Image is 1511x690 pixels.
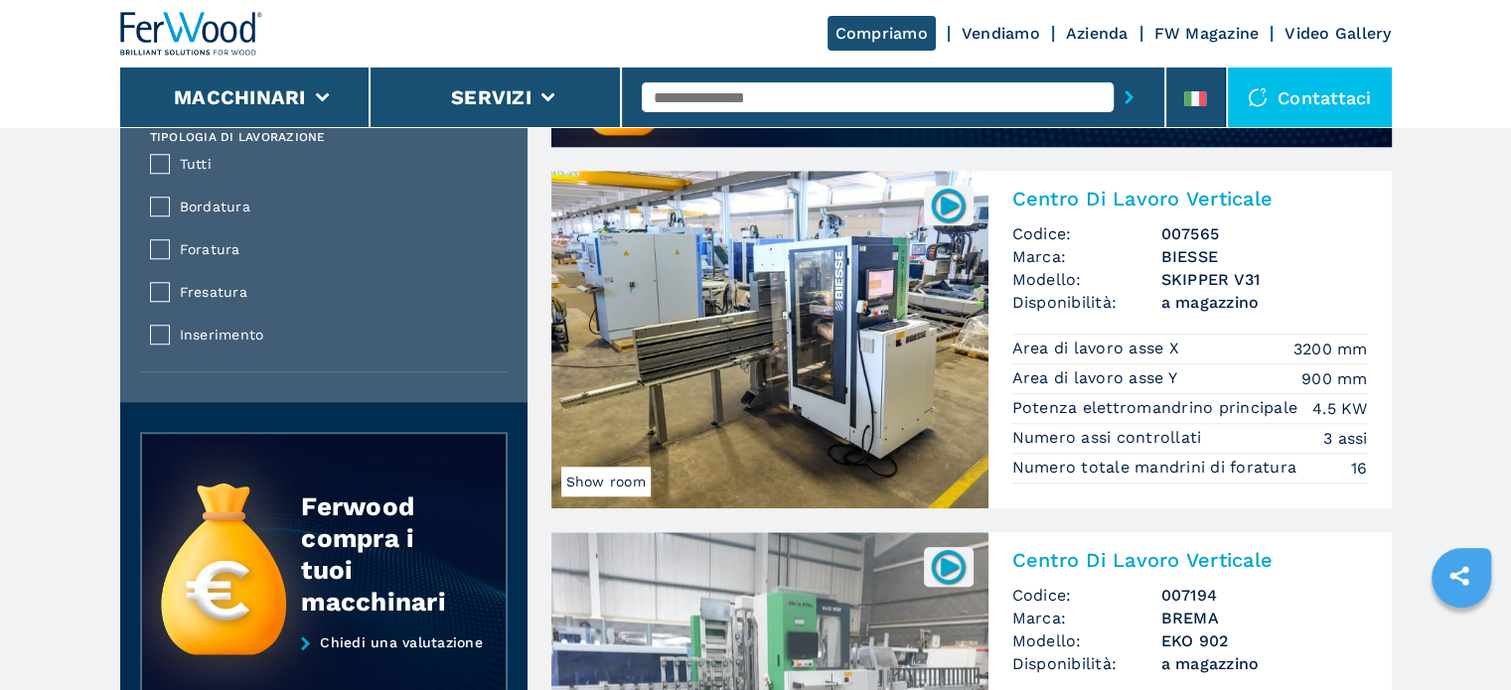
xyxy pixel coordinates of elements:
[929,547,968,586] img: 007194
[1248,87,1268,107] img: Contattaci
[828,16,936,51] a: Compriamo
[1293,338,1368,360] em: 3200 mm
[180,238,496,261] span: Foratura
[1228,68,1392,127] div: Contattaci
[150,131,326,143] label: Tipologia di Lavorazione
[1012,457,1302,479] p: Numero totale mandrini di foratura
[301,490,466,618] div: Ferwood compra i tuoi macchinari
[180,324,496,346] span: Inserimento
[180,281,496,304] span: Fresatura
[1427,601,1496,675] iframe: Chat
[1154,24,1260,43] a: FW Magazine
[1161,222,1368,245] h3: 007565
[1012,548,1368,572] h2: Centro Di Lavoro Verticale
[451,85,531,109] button: Servizi
[1161,245,1368,268] h3: BIESSE
[1012,629,1161,652] span: Modello:
[551,171,1392,508] a: Centro Di Lavoro Verticale BIESSE SKIPPER V31Show room007565Centro Di Lavoro VerticaleCodice:0075...
[174,85,306,109] button: Macchinari
[1012,268,1161,291] span: Modello:
[1012,245,1161,268] span: Marca:
[1012,427,1207,449] p: Numero assi controllati
[180,153,496,176] span: Tutti
[1161,291,1368,314] span: a magazzino
[1012,607,1161,629] span: Marca:
[1301,367,1368,390] em: 900 mm
[1114,74,1144,120] button: submit-button
[1323,427,1368,450] em: 3 assi
[1161,584,1368,607] h3: 007194
[1161,607,1368,629] h3: BREMA
[1012,338,1185,359] p: Area di lavoro asse X
[1012,584,1161,607] span: Codice:
[180,196,496,218] span: Bordatura
[1351,457,1368,480] em: 16
[120,12,263,56] img: Ferwood
[1161,652,1368,675] span: a magazzino
[1284,24,1391,43] a: Video Gallery
[962,24,1040,43] a: Vendiamo
[1012,367,1183,389] p: Area di lavoro asse Y
[1012,291,1161,314] span: Disponibilità:
[1012,187,1368,210] h2: Centro Di Lavoro Verticale
[1012,397,1303,419] p: Potenza elettromandrino principale
[1012,222,1161,245] span: Codice:
[1161,629,1368,652] h3: EKO 902
[1066,24,1129,43] a: Azienda
[1161,268,1368,291] h3: SKIPPER V31
[561,467,651,496] span: Show room
[929,186,968,224] img: 007565
[551,171,988,508] img: Centro Di Lavoro Verticale BIESSE SKIPPER V31
[1312,397,1368,420] em: 4.5 KW
[1435,551,1484,601] a: sharethis
[1012,652,1161,675] span: Disponibilità:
